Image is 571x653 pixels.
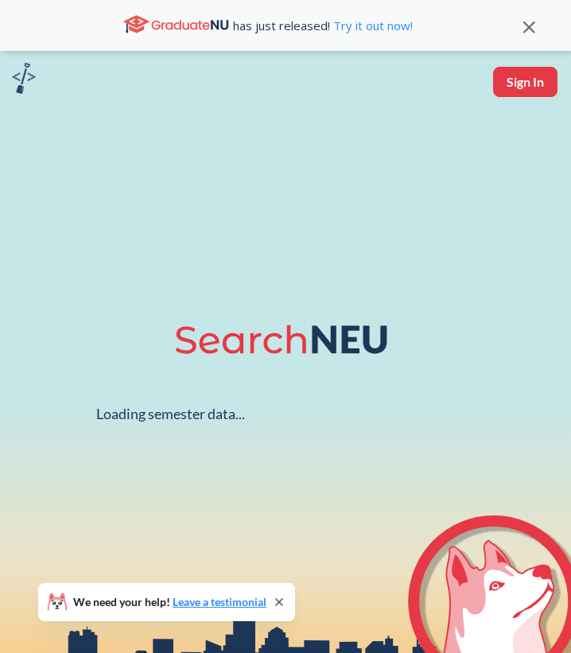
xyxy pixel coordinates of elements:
a: Leave a testimonial [173,595,266,608]
a: Try it out now! [330,17,413,33]
span: We need your help! [73,597,266,608]
img: sandbox logo [12,63,36,94]
span: has just released! [233,17,413,34]
a: sandbox logo [12,63,36,99]
div: Loading semester data... [96,405,245,423]
button: Sign In [493,67,557,97]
